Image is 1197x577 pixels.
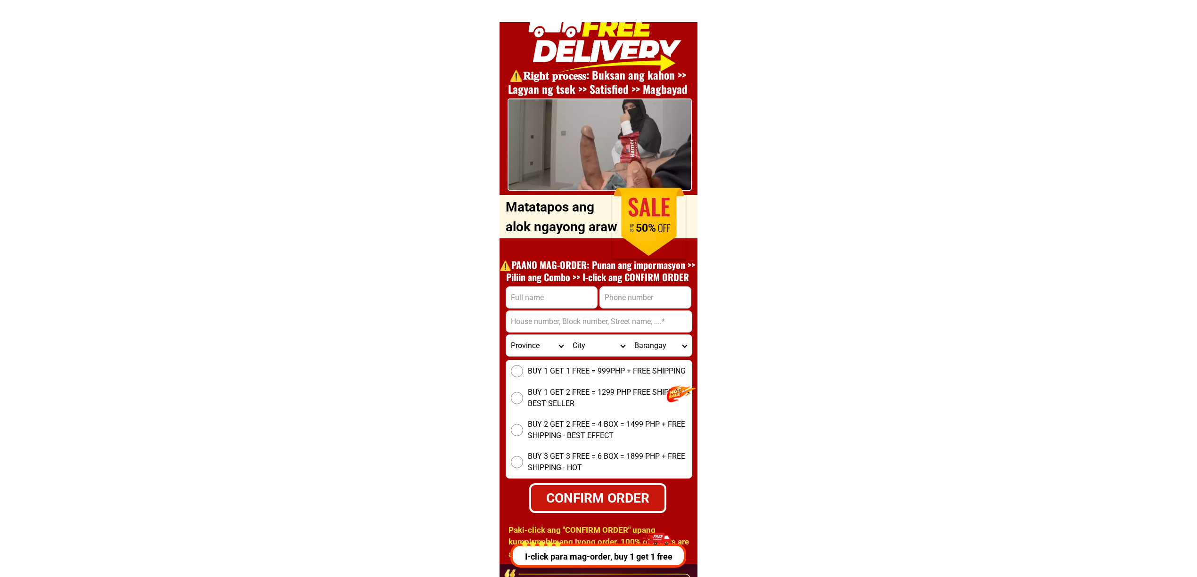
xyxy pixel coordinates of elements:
[508,524,695,572] h1: Paki-click ang "CONFIRM ORDER" upang kumpirmahin ang iyong order. 100% of orders are anonymous an...
[528,451,692,473] span: BUY 3 GET 3 FREE = 6 BOX = 1899 PHP + FREE SHIPPING - HOT
[506,311,692,332] input: Input address
[528,366,686,377] span: BUY 1 GET 1 FREE = 999PHP + FREE SHIPPING
[528,419,692,441] span: BUY 2 GET 2 FREE = 4 BOX = 1499 PHP + FREE SHIPPING - BEST EFFECT
[508,550,689,563] p: I-click para mag-order, buy 1 get 1 free
[506,197,622,237] p: Matatapos ang alok ngayong araw
[495,259,700,283] h1: ⚠️️PAANO MAG-ORDER: Punan ang impormasyon >> Piliin ang Combo >> I-click ang CONFIRM ORDER
[531,488,664,508] div: CONFIRM ORDER
[511,456,523,468] input: BUY 3 GET 3 FREE = 6 BOX = 1899 PHP + FREE SHIPPING - HOT
[511,392,523,404] input: BUY 1 GET 2 FREE = 1299 PHP FREE SHIPPING - BEST SELLER
[528,387,692,409] span: BUY 1 GET 2 FREE = 1299 PHP FREE SHIPPING - BEST SELLER
[533,190,681,231] h1: ORDER DITO
[495,68,700,97] h1: ⚠️️𝐑𝐢𝐠𝐡𝐭 𝐩𝐫𝐨𝐜𝐞𝐬𝐬: Buksan ang kahon >> Lagyan ng tsek >> Satisfied >> Magbayad
[630,335,691,356] select: Select commune
[600,287,691,308] input: Input phone_number
[511,424,523,436] input: BUY 2 GET 2 FREE = 4 BOX = 1499 PHP + FREE SHIPPING - BEST EFFECT
[506,335,568,356] select: Select province
[568,335,630,356] select: Select district
[511,365,523,377] input: BUY 1 GET 1 FREE = 999PHP + FREE SHIPPING
[506,287,597,308] input: Input full_name
[622,222,670,235] h1: 50%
